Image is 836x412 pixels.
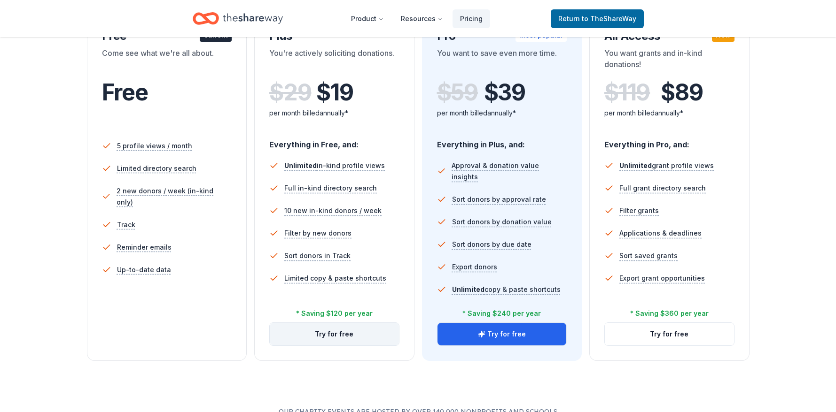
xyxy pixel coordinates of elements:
span: in-kind profile views [284,161,385,169]
span: Sort saved grants [619,250,678,261]
a: Returnto TheShareWay [551,9,644,28]
nav: Main [344,8,490,30]
button: Product [344,9,391,28]
div: * Saving $240 per year [462,308,541,319]
span: Filter by new donors [284,228,352,239]
button: Resources [393,9,451,28]
div: Everything in Plus, and: [437,131,567,151]
span: Full in-kind directory search [284,183,377,194]
span: Sort donors by donation value [452,216,552,228]
span: Track [117,219,135,230]
span: 5 profile views / month [117,140,192,152]
span: grant profile views [619,161,714,169]
a: Home [193,8,283,30]
span: Limited directory search [117,163,196,174]
span: to TheShareWay [582,15,636,23]
span: Filter grants [619,205,659,216]
span: 10 new in-kind donors / week [284,205,382,216]
span: Unlimited [619,161,652,169]
span: $ 19 [316,79,353,106]
button: Try for free [438,323,567,345]
div: Everything in Free, and: [269,131,399,151]
span: Applications & deadlines [619,228,702,239]
span: Sort donors by due date [452,239,531,250]
div: per month billed annually* [604,107,734,119]
span: Unlimited [452,285,484,293]
div: * Saving $120 per year [296,308,373,319]
div: You want grants and in-kind donations! [604,47,734,74]
span: Export donors [452,261,497,273]
div: Come see what we're all about. [102,47,232,74]
span: Up-to-date data [117,264,171,275]
span: Sort donors by approval rate [452,194,546,205]
span: 2 new donors / week (in-kind only) [117,185,232,208]
span: Sort donors in Track [284,250,351,261]
div: * Saving $360 per year [630,308,709,319]
span: Full grant directory search [619,183,706,194]
span: Export grant opportunities [619,273,705,284]
span: Approval & donation value insights [452,160,567,183]
span: Unlimited [284,161,317,169]
span: Free [102,78,148,106]
span: Reminder emails [117,242,172,253]
span: copy & paste shortcuts [452,285,561,293]
a: Pricing [453,9,490,28]
div: You're actively soliciting donations. [269,47,399,74]
button: Try for free [605,323,734,345]
div: per month billed annually* [437,107,567,119]
span: $ 89 [661,79,703,106]
div: Everything in Pro, and: [604,131,734,151]
div: per month billed annually* [269,107,399,119]
span: Limited copy & paste shortcuts [284,273,386,284]
button: Try for free [270,323,399,345]
div: You want to save even more time. [437,47,567,74]
span: Return [558,13,636,24]
span: $ 39 [484,79,525,106]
